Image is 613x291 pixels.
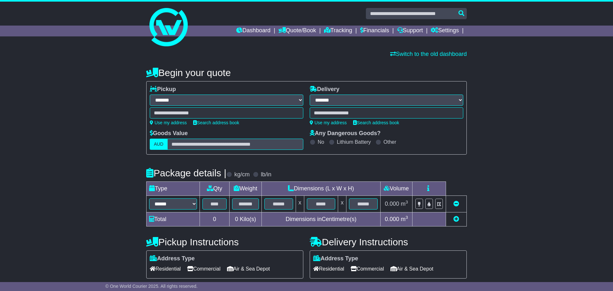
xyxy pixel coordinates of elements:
label: Address Type [150,255,195,262]
label: Pickup [150,86,176,93]
span: Commercial [351,264,384,274]
span: Air & Sea Depot [390,264,434,274]
span: Residential [313,264,344,274]
label: AUD [150,139,168,150]
label: Goods Value [150,130,188,137]
label: lb/in [261,171,271,178]
td: Dimensions in Centimetre(s) [261,212,380,226]
a: Tracking [324,26,352,36]
td: x [296,196,304,212]
h4: Package details | [146,168,226,178]
label: kg/cm [234,171,250,178]
label: Any Dangerous Goods? [310,130,381,137]
td: Type [147,182,200,196]
td: 0 [200,212,230,226]
sup: 3 [405,215,408,220]
a: Add new item [453,216,459,222]
td: Kilo(s) [230,212,262,226]
a: Quote/Book [278,26,316,36]
sup: 3 [405,200,408,204]
span: 0.000 [385,216,399,222]
a: Search address book [193,120,239,125]
label: Address Type [313,255,358,262]
h4: Begin your quote [146,67,467,78]
a: Settings [431,26,459,36]
span: m [401,216,408,222]
label: Delivery [310,86,339,93]
h4: Pickup Instructions [146,237,303,247]
span: m [401,201,408,207]
td: Total [147,212,200,226]
td: x [338,196,346,212]
label: Other [383,139,396,145]
a: Financials [360,26,389,36]
span: © One World Courier 2025. All rights reserved. [105,284,198,289]
a: Remove this item [453,201,459,207]
h4: Delivery Instructions [310,237,467,247]
td: Weight [230,182,262,196]
span: Residential [150,264,181,274]
a: Use my address [150,120,187,125]
td: Dimensions (L x W x H) [261,182,380,196]
label: No [318,139,324,145]
td: Qty [200,182,230,196]
a: Use my address [310,120,347,125]
a: Support [397,26,423,36]
span: Commercial [187,264,220,274]
a: Switch to the old dashboard [390,51,467,57]
a: Search address book [353,120,399,125]
span: 0.000 [385,201,399,207]
span: 0 [235,216,238,222]
label: Lithium Battery [337,139,371,145]
a: Dashboard [236,26,270,36]
td: Volume [380,182,412,196]
span: Air & Sea Depot [227,264,270,274]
